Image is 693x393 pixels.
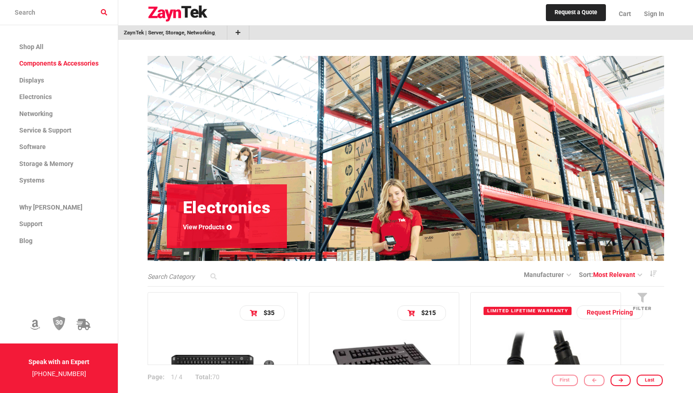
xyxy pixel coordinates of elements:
[19,237,33,244] span: Blog
[264,307,275,319] p: $35
[619,10,631,17] span: Cart
[171,373,175,381] span: 1
[195,373,212,381] strong: Total:
[19,77,44,84] span: Displays
[577,305,643,319] a: Request Pricing
[148,365,189,390] p: / 4
[19,220,43,227] span: Support
[484,307,572,316] span: Limited lifetime warranty
[28,358,89,365] strong: Speak with an Expert
[148,373,165,381] strong: Page:
[638,2,664,25] a: Sign In
[19,93,52,100] span: Electronics
[627,304,658,313] p: Filter
[148,272,221,282] input: Search Category
[546,4,606,22] a: Request a Quote
[183,200,271,216] h1: Electronics
[19,143,46,150] span: Software
[183,222,232,232] a: View Products
[19,160,73,167] span: Storage & Memory
[524,271,571,278] a: manufacturer
[612,2,638,25] a: Cart
[148,6,208,22] img: logo
[189,365,226,390] p: 70
[421,307,436,319] p: $215
[19,110,53,117] span: Networking
[19,127,71,134] span: Service & Support
[32,370,86,377] a: [PHONE_NUMBER]
[53,316,66,331] img: 30 Day Return Policy
[637,374,663,386] a: Last
[124,28,215,37] a: go to /
[215,28,221,37] a: Remove Bookmark
[19,60,99,67] span: Components & Accessories
[593,271,635,278] span: Most Relevant
[642,267,664,280] a: Descending
[19,177,44,184] span: Systems
[579,270,642,280] a: Sort:
[19,43,44,50] span: Shop All
[19,204,82,211] span: Why [PERSON_NAME]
